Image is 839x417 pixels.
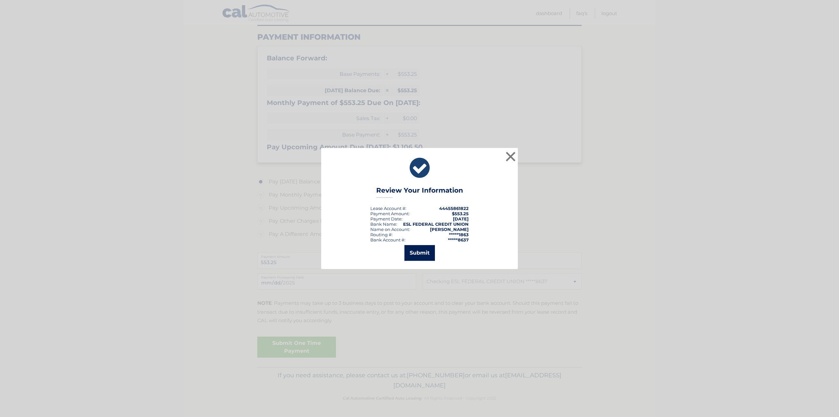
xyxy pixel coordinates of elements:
div: Bank Name: [370,221,397,227]
h3: Review Your Information [376,186,463,198]
button: Submit [404,245,435,261]
strong: 44455861822 [439,206,469,211]
div: : [370,216,402,221]
strong: ESL FEDERAL CREDIT UNION [403,221,469,227]
div: Routing #: [370,232,393,237]
div: Name on Account: [370,227,410,232]
div: Bank Account #: [370,237,405,242]
span: [DATE] [453,216,469,221]
strong: [PERSON_NAME] [430,227,469,232]
button: × [504,150,517,163]
span: Payment Date [370,216,401,221]
div: Lease Account #: [370,206,406,211]
div: Payment Amount: [370,211,410,216]
span: $553.25 [452,211,469,216]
